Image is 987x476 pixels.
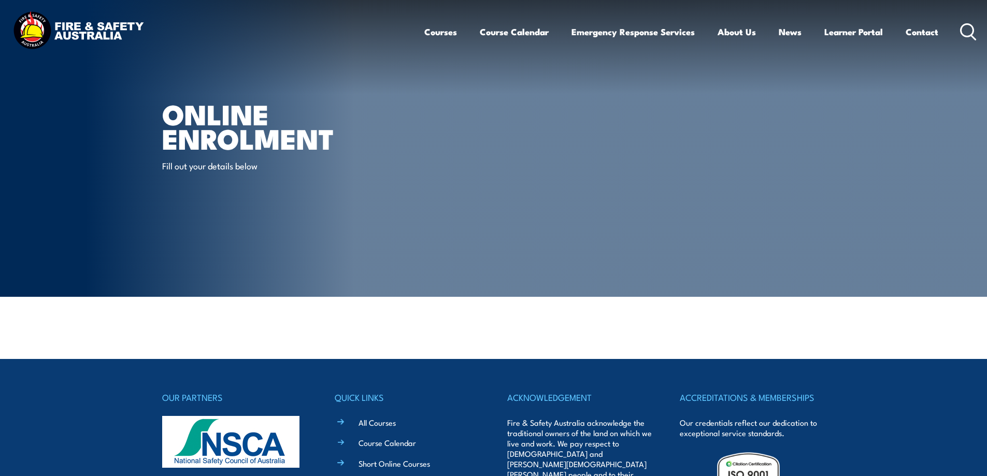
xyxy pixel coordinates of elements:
h4: ACKNOWLEDGEMENT [507,390,652,405]
h1: Online Enrolment [162,102,418,150]
a: News [779,18,802,46]
p: Fill out your details below [162,160,351,171]
a: About Us [718,18,756,46]
a: Learner Portal [824,18,883,46]
h4: ACCREDITATIONS & MEMBERSHIPS [680,390,825,405]
a: Contact [906,18,938,46]
p: Our credentials reflect our dedication to exceptional service standards. [680,417,825,438]
a: Emergency Response Services [571,18,695,46]
a: Courses [424,18,457,46]
a: Course Calendar [480,18,549,46]
h4: OUR PARTNERS [162,390,307,405]
img: nsca-logo-footer [162,416,299,468]
a: Course Calendar [359,437,416,448]
h4: QUICK LINKS [335,390,480,405]
a: Short Online Courses [359,458,430,469]
a: All Courses [359,417,396,428]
